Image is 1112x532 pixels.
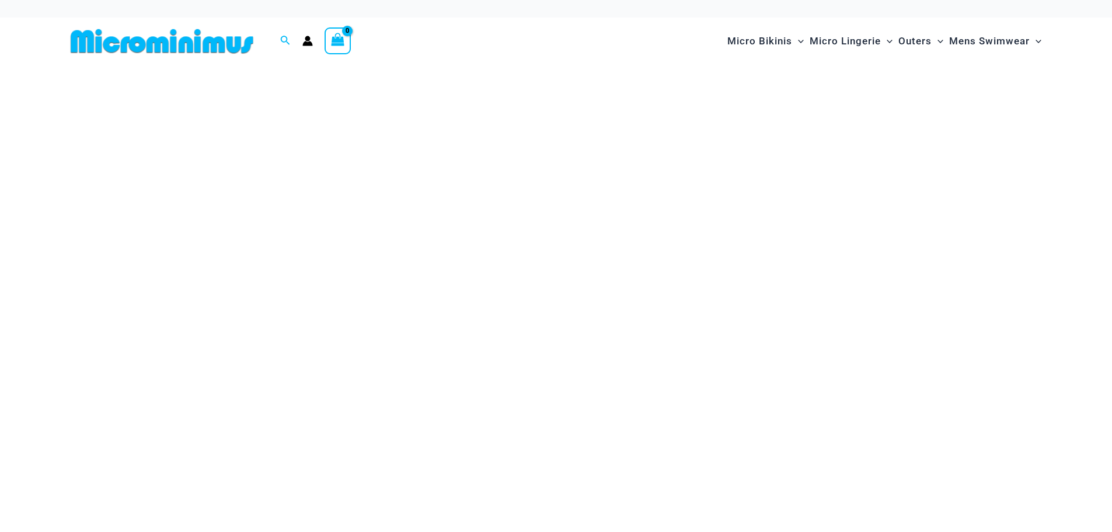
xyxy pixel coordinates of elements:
img: MM SHOP LOGO FLAT [66,28,258,54]
a: Micro LingerieMenu ToggleMenu Toggle [807,23,895,59]
a: Account icon link [302,36,313,46]
span: Menu Toggle [1030,26,1041,56]
a: Search icon link [280,34,291,48]
span: Mens Swimwear [949,26,1030,56]
nav: Site Navigation [723,22,1047,61]
span: Menu Toggle [792,26,804,56]
span: Micro Bikinis [727,26,792,56]
span: Menu Toggle [881,26,893,56]
a: View Shopping Cart, empty [325,27,351,54]
span: Outers [898,26,932,56]
a: Mens SwimwearMenu ToggleMenu Toggle [946,23,1044,59]
a: OutersMenu ToggleMenu Toggle [895,23,946,59]
a: Micro BikinisMenu ToggleMenu Toggle [724,23,807,59]
span: Menu Toggle [932,26,943,56]
span: Micro Lingerie [810,26,881,56]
